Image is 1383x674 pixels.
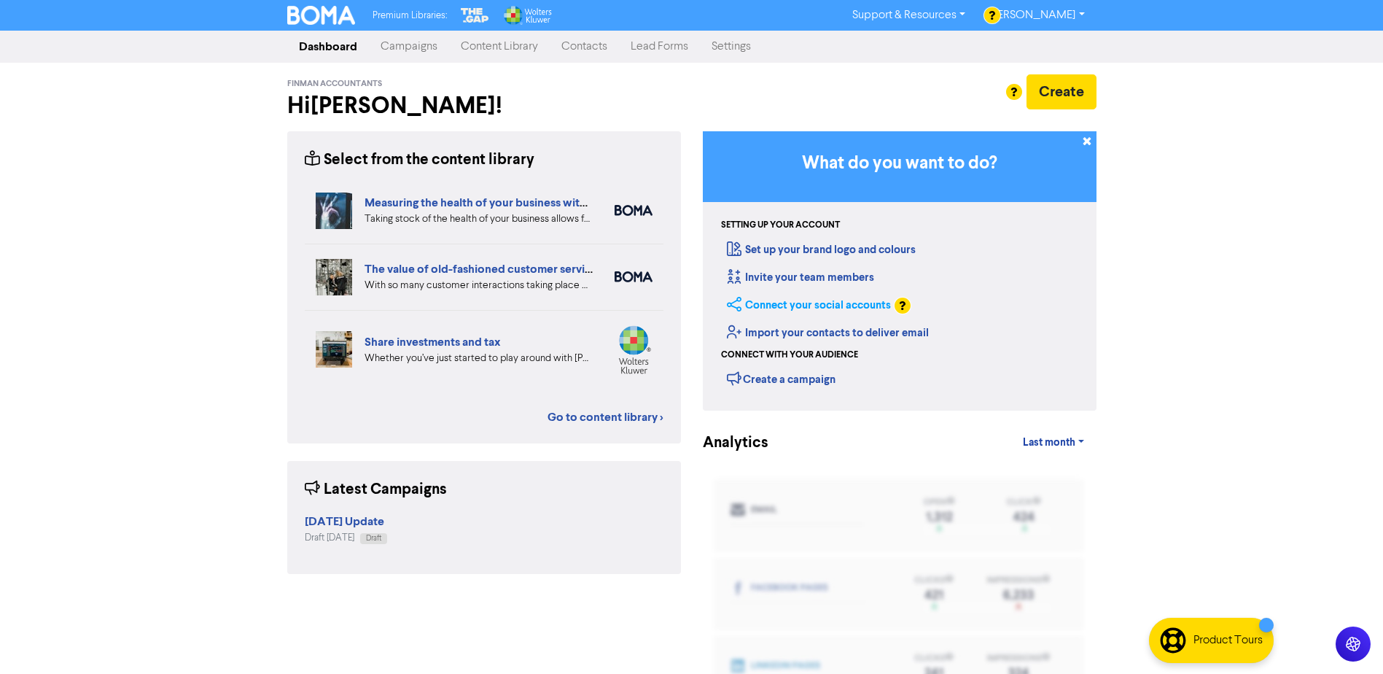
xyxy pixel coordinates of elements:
button: Create [1026,74,1096,109]
a: Settings [700,32,763,61]
div: Draft [DATE] [305,531,387,545]
a: [PERSON_NAME] [977,4,1096,27]
div: Getting Started in BOMA [703,131,1096,411]
a: Set up your brand logo and colours [727,243,916,257]
a: Invite your team members [727,271,874,284]
a: Campaigns [369,32,449,61]
img: boma_accounting [615,205,652,216]
div: With so many customer interactions taking place online, your online customer service has to be fi... [365,278,593,293]
img: wolters_kluwer [615,325,652,374]
a: Last month [1011,428,1096,457]
a: Dashboard [287,32,369,61]
a: Measuring the health of your business with ratio measures [365,195,665,210]
a: Share investments and tax [365,335,501,349]
div: Select from the content library [305,149,534,171]
a: Go to content library > [548,408,663,426]
a: Import your contacts to deliver email [727,326,929,340]
img: boma [615,271,652,282]
span: Finman Accountants [287,79,382,89]
a: Connect your social accounts [727,298,891,312]
span: Draft [366,535,381,542]
h3: What do you want to do? [725,153,1075,174]
a: [DATE] Update [305,516,384,528]
div: Latest Campaigns [305,479,447,501]
h2: Hi [PERSON_NAME] ! [287,92,681,120]
strong: [DATE] Update [305,514,384,529]
a: Contacts [550,32,619,61]
iframe: Chat Widget [1310,604,1383,674]
a: Lead Forms [619,32,700,61]
div: Connect with your audience [721,349,858,362]
div: Setting up your account [721,219,840,232]
img: BOMA Logo [287,6,356,25]
div: Whether you’ve just started to play around with Sharesies, or are already comfortably managing yo... [365,351,593,366]
a: The value of old-fashioned customer service: getting data insights [365,262,706,276]
a: Content Library [449,32,550,61]
img: The Gap [459,6,491,25]
div: Create a campaign [727,368,835,390]
span: Premium Libraries: [373,11,447,20]
div: Analytics [703,432,750,454]
div: Taking stock of the health of your business allows for more effective planning, early warning abo... [365,212,593,227]
a: Support & Resources [841,4,977,27]
span: Last month [1023,436,1075,449]
img: Wolters Kluwer [502,6,552,25]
